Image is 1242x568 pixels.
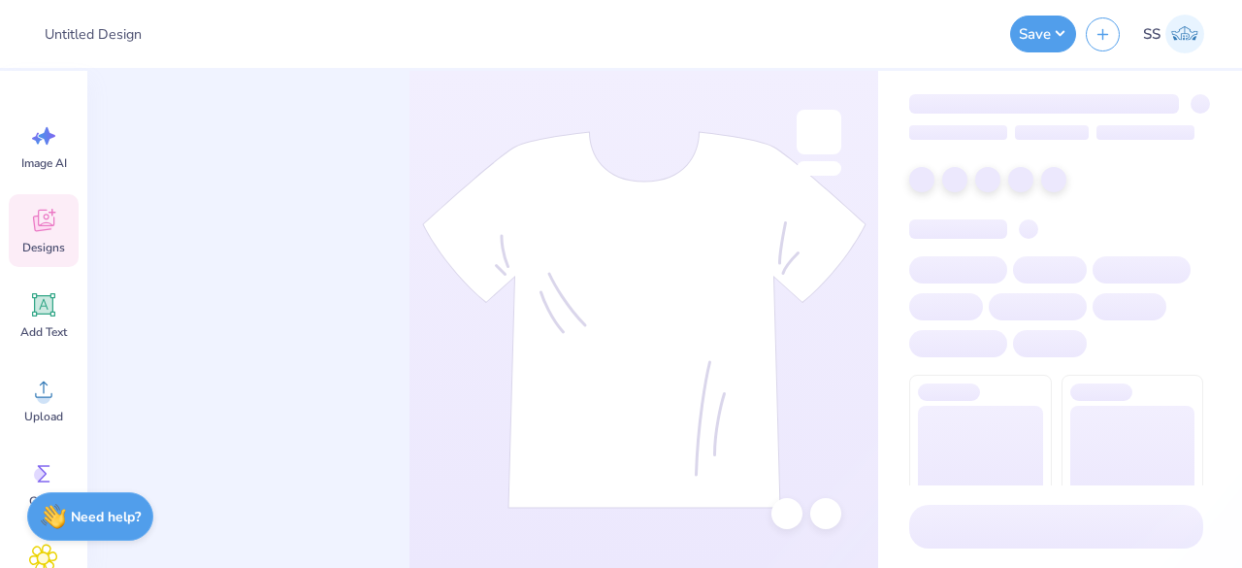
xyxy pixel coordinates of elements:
span: Add Text [20,324,67,340]
strong: Need help? [71,508,141,526]
span: SS [1143,23,1160,46]
span: Image AI [21,155,67,171]
img: Sonia Seth [1165,15,1204,53]
button: Save [1010,16,1076,52]
img: tee-skeleton.svg [422,131,866,509]
span: Designs [22,240,65,255]
input: Untitled Design [29,15,172,53]
a: SS [1134,15,1213,53]
span: Upload [24,409,63,424]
